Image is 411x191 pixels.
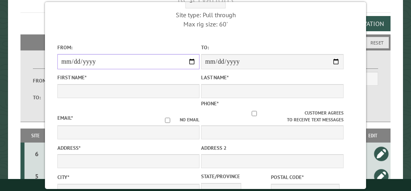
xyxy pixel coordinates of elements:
input: Customer agrees to receive text messages [204,111,305,116]
label: From: [57,44,200,51]
th: Site [24,129,47,143]
label: City [57,173,200,181]
label: No email [155,117,199,123]
label: Customer agrees to receive text messages [201,110,344,123]
label: First Name [57,74,200,81]
label: Last Name [201,74,344,81]
div: 5 [28,172,45,180]
div: Site type: Pull through [134,10,277,19]
input: No email [155,118,180,123]
label: To: [33,94,54,101]
div: Max rig size: 60' [134,20,277,28]
label: Phone [201,100,219,107]
label: Address [57,144,200,152]
th: Edit [356,129,391,143]
label: From: [33,77,54,84]
label: Postal Code [271,173,339,181]
div: 6 [28,150,45,158]
button: Reset [365,37,389,48]
h2: Filters [20,34,391,50]
label: To: [201,44,344,51]
label: Address 2 [201,144,344,152]
label: State/Province [201,173,269,180]
label: Dates [33,60,117,69]
label: Email [57,115,73,121]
